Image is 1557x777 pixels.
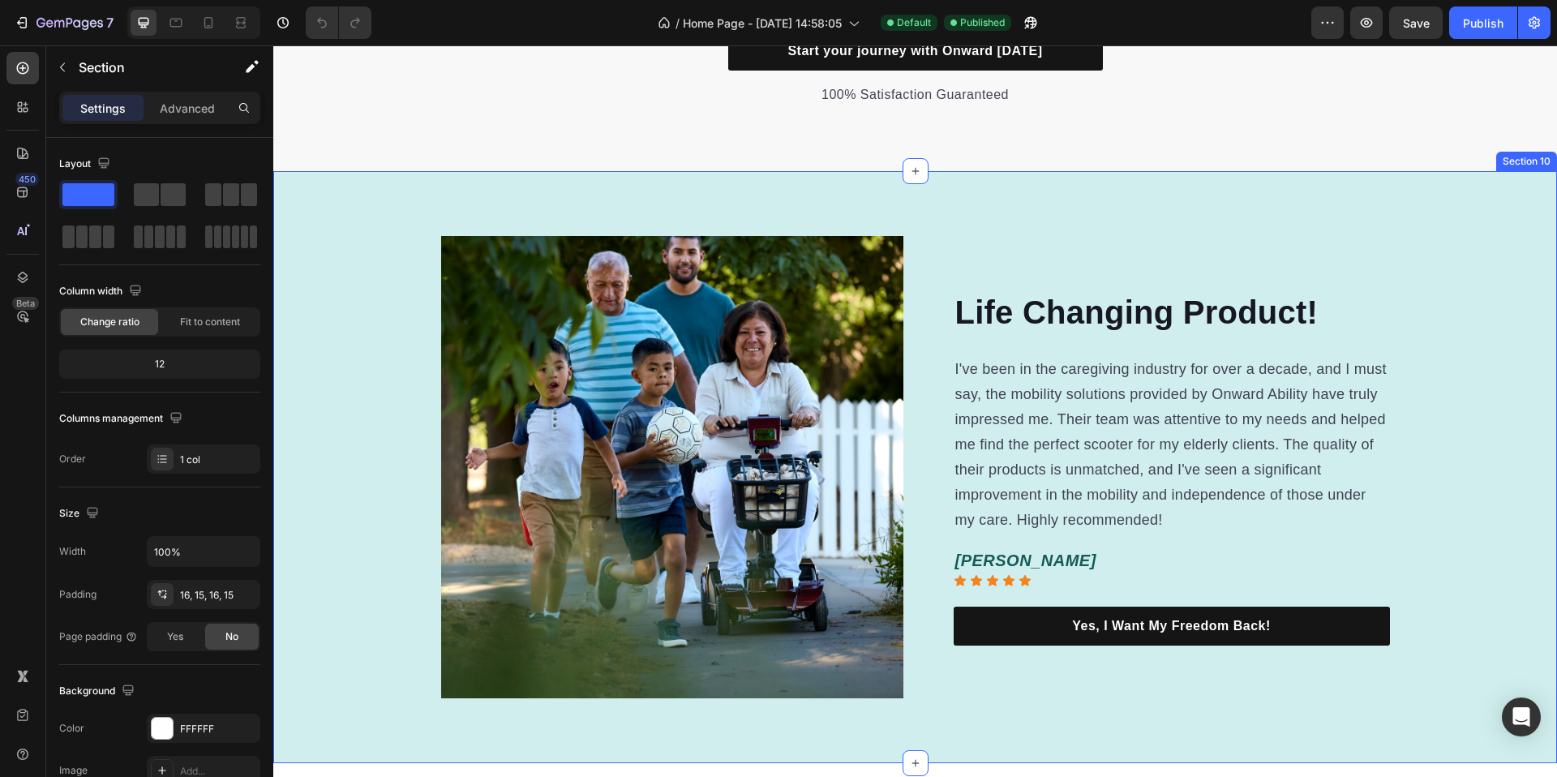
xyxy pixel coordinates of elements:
[180,588,256,603] div: 16, 15, 16, 15
[180,315,240,329] span: Fit to content
[680,244,1117,290] h2: Life Changing Product!
[59,721,84,736] div: Color
[59,408,186,430] div: Columns management
[80,315,139,329] span: Change ratio
[106,13,114,32] p: 7
[1226,109,1280,123] div: Section 10
[1403,16,1430,30] span: Save
[12,297,39,310] div: Beta
[15,173,39,186] div: 450
[457,40,828,59] p: 100% Satisfaction Guaranteed
[167,629,183,644] span: Yes
[59,587,97,602] div: Padding
[1502,698,1541,736] div: Open Intercom Messenger
[1389,6,1443,39] button: Save
[682,316,1113,483] span: I've been in the caregiving industry for over a decade, and I must say, the mobility solutions pr...
[79,58,212,77] p: Section
[683,15,842,32] span: Home Page - [DATE] 14:58:05
[62,353,257,376] div: 12
[225,629,238,644] span: No
[682,503,1115,527] p: [PERSON_NAME]
[59,281,145,303] div: Column width
[59,452,86,466] div: Order
[59,680,138,702] div: Background
[6,6,121,39] button: 7
[148,537,259,566] input: Auto
[59,503,102,525] div: Size
[59,544,86,559] div: Width
[1463,15,1503,32] div: Publish
[59,629,138,644] div: Page padding
[168,191,630,653] img: Screenshot_2024-11-28_at_7.10.19_PM.png
[306,6,371,39] div: Undo/Redo
[960,15,1005,30] span: Published
[160,100,215,117] p: Advanced
[180,453,256,467] div: 1 col
[799,571,997,590] p: Yes, I Want My Freedom Back!
[180,722,256,736] div: FFFFFF
[897,15,931,30] span: Default
[680,561,1117,600] a: Yes, I Want My Freedom Back!
[80,100,126,117] p: Settings
[59,153,114,175] div: Layout
[676,15,680,32] span: /
[1449,6,1517,39] button: Publish
[273,45,1557,777] iframe: Design area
